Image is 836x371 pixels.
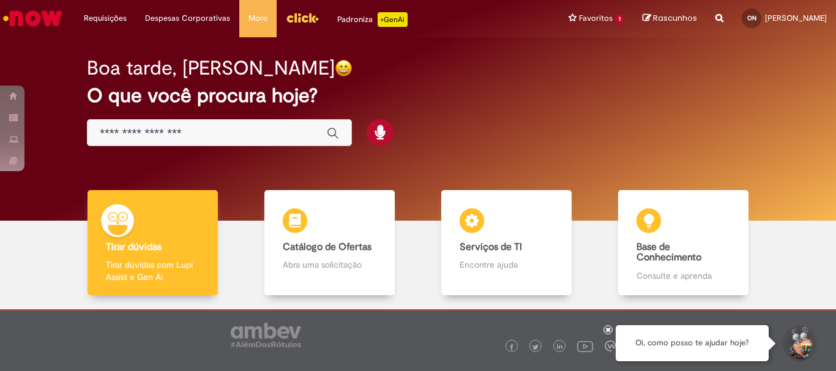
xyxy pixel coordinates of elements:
[532,344,539,350] img: logo_footer_twitter.png
[84,12,127,24] span: Requisições
[286,9,319,27] img: click_logo_yellow_360x200.png
[579,12,613,24] span: Favoritos
[106,259,199,283] p: Tirar dúvidas com Lupi Assist e Gen Ai
[231,323,301,347] img: logo_footer_ambev_rotulo_gray.png
[577,338,593,354] img: logo_footer_youtube.png
[643,13,697,24] a: Rascunhos
[765,13,827,23] span: [PERSON_NAME]
[605,340,616,351] img: logo_footer_workplace.png
[509,344,515,350] img: logo_footer_facebook.png
[781,325,818,362] button: Iniciar Conversa de Suporte
[248,12,267,24] span: More
[636,241,701,264] b: Base de Conhecimento
[337,12,408,27] div: Padroniza
[557,343,563,351] img: logo_footer_linkedin.png
[145,12,230,24] span: Despesas Corporativas
[615,14,624,24] span: 1
[747,14,756,22] span: ON
[460,241,522,253] b: Serviços de TI
[283,241,371,253] b: Catálogo de Ofertas
[595,190,772,296] a: Base de Conhecimento Consulte e aprenda
[1,6,64,31] img: ServiceNow
[636,270,730,282] p: Consulte e aprenda
[378,12,408,27] p: +GenAi
[335,59,353,77] img: happy-face.png
[106,241,162,253] b: Tirar dúvidas
[87,85,749,106] h2: O que você procura hoje?
[283,259,376,271] p: Abra uma solicitação
[241,190,418,296] a: Catálogo de Ofertas Abra uma solicitação
[460,259,553,271] p: Encontre ajuda
[64,190,241,296] a: Tirar dúvidas Tirar dúvidas com Lupi Assist e Gen Ai
[87,57,335,79] h2: Boa tarde, [PERSON_NAME]
[653,12,697,24] span: Rascunhos
[418,190,595,296] a: Serviços de TI Encontre ajuda
[616,325,769,361] div: Oi, como posso te ajudar hoje?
